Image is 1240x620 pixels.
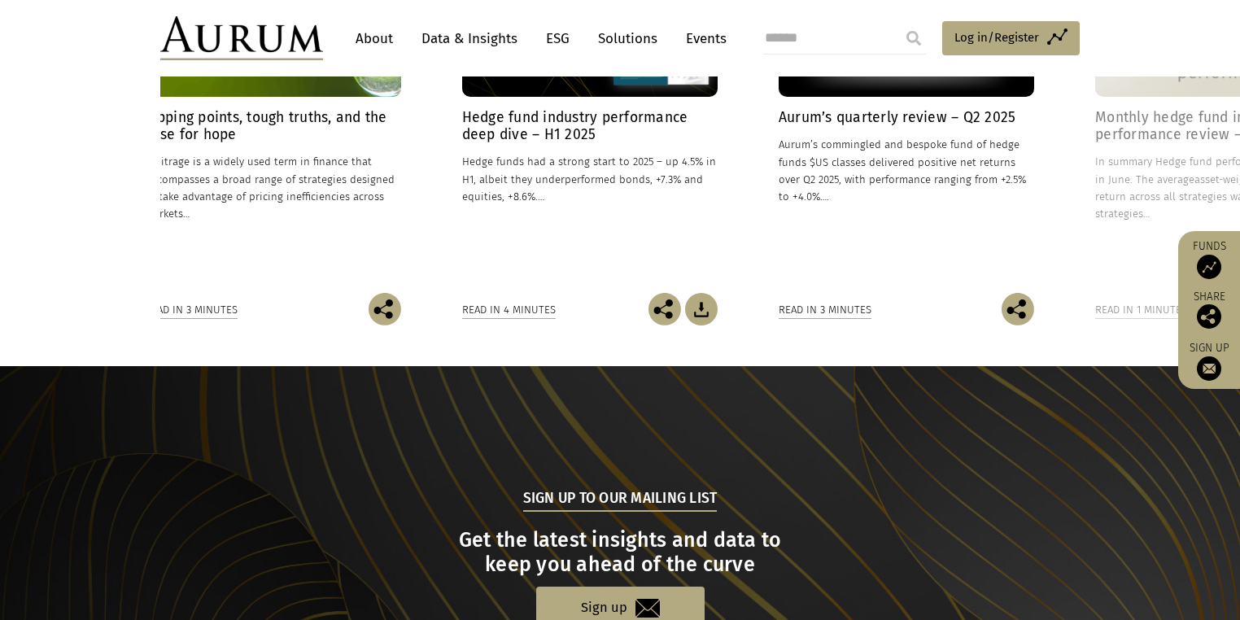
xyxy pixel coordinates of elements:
[462,109,718,143] h4: Hedge fund industry performance deep dive – H1 2025
[160,16,323,60] img: Aurum
[897,22,930,55] input: Submit
[369,293,401,325] img: Share this post
[954,28,1039,47] span: Log in/Register
[1197,255,1221,279] img: Access Funds
[590,24,666,54] a: Solutions
[163,528,1078,577] h3: Get the latest insights and data to keep you ahead of the curve
[1186,239,1232,279] a: Funds
[145,153,400,222] p: Arbitrage is a widely used term in finance that encompasses a broad range of strategies designed ...
[523,488,718,511] h5: Sign up to our mailing list
[1197,304,1221,329] img: Share this post
[685,293,718,325] img: Download Article
[648,293,681,325] img: Share this post
[145,109,400,143] h4: Tipping points, tough truths, and the case for hope
[1002,293,1034,325] img: Share this post
[145,301,238,319] div: Read in 3 minutes
[347,24,401,54] a: About
[678,24,727,54] a: Events
[942,21,1080,55] a: Log in/Register
[779,301,871,319] div: Read in 3 minutes
[1197,356,1221,381] img: Sign up to our newsletter
[1186,341,1232,381] a: Sign up
[413,24,526,54] a: Data & Insights
[1186,291,1232,329] div: Share
[1095,301,1181,319] div: Read in 1 minute
[779,136,1034,205] p: Aurum’s commingled and bespoke fund of hedge funds $US classes delivered positive net returns ove...
[538,24,578,54] a: ESG
[779,109,1034,126] h4: Aurum’s quarterly review – Q2 2025
[462,153,718,204] p: Hedge funds had a strong start to 2025 – up 4.5% in H1, albeit they underperformed bonds, +7.3% a...
[462,301,556,319] div: Read in 4 minutes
